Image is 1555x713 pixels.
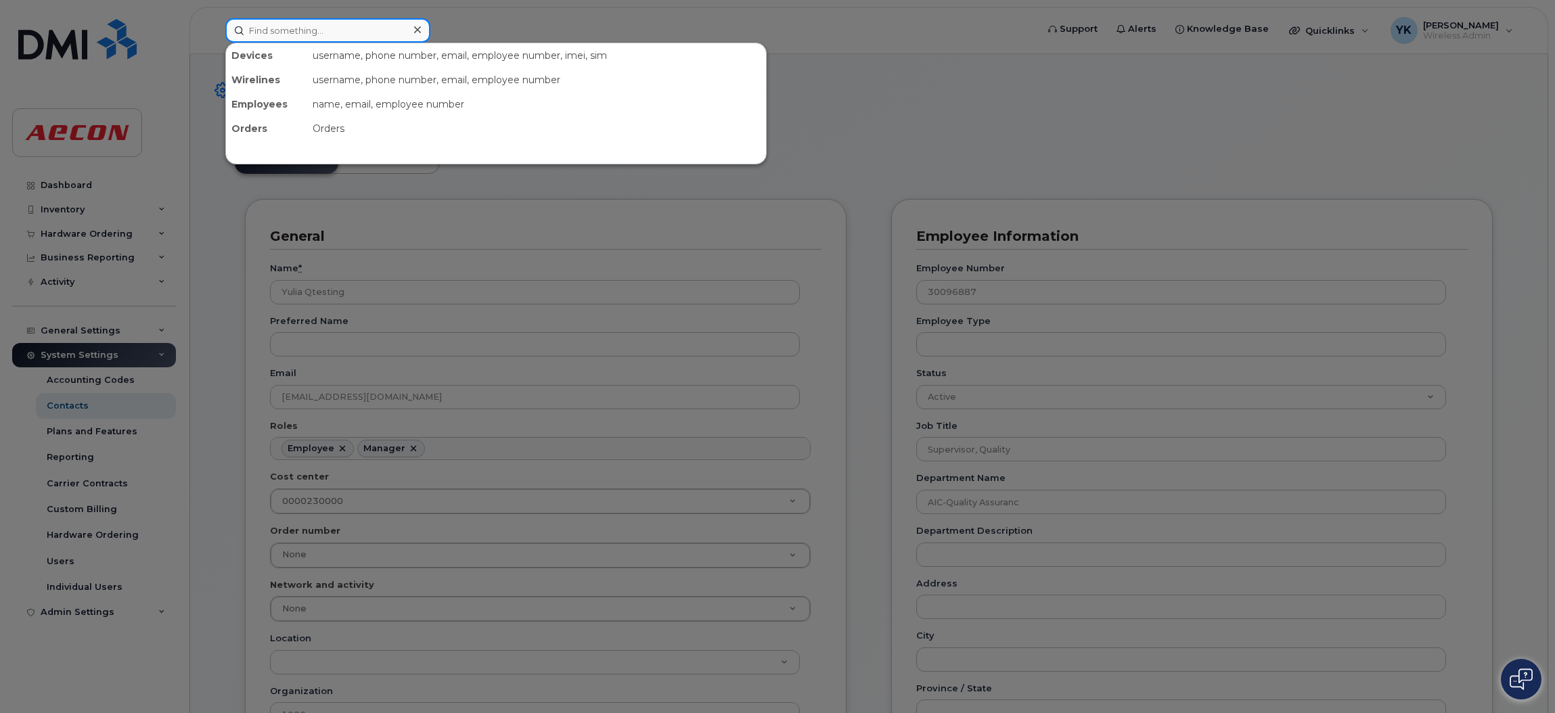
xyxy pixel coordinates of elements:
div: username, phone number, email, employee number [307,68,766,92]
div: Orders [307,116,766,141]
div: Devices [226,43,307,68]
div: Wirelines [226,68,307,92]
img: Open chat [1510,668,1533,690]
div: username, phone number, email, employee number, imei, sim [307,43,766,68]
div: Orders [226,116,307,141]
div: name, email, employee number [307,92,766,116]
div: Employees [226,92,307,116]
